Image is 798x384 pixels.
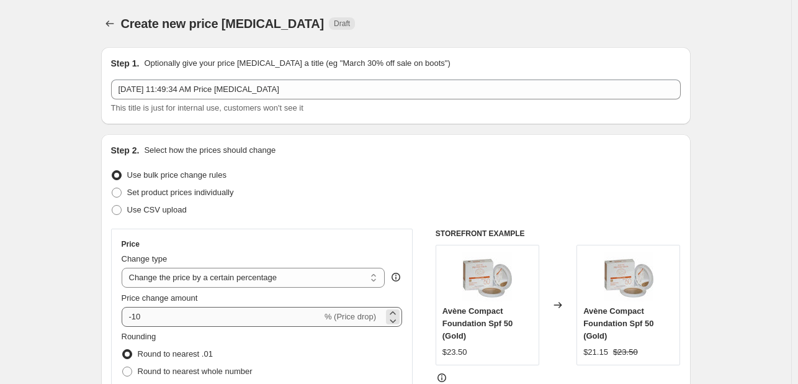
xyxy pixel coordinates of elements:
button: Price change jobs [101,15,119,32]
span: Round to nearest whole number [138,367,253,376]
span: Use bulk price change rules [127,170,226,180]
p: Optionally give your price [MEDICAL_DATA] a title (eg "March 30% off sale on boots") [144,57,450,70]
input: -15 [122,307,322,327]
span: Use CSV upload [127,205,187,214]
span: Rounding [122,332,156,341]
h2: Step 1. [111,57,140,70]
img: avene-compact-doree-spf-50_80x.jpg [604,252,653,301]
h6: STOREFRONT EXAMPLE [436,229,681,239]
span: Avène Compact Foundation Spf 50 (Gold) [442,306,513,341]
div: $21.15 [583,346,608,359]
span: % (Price drop) [325,312,376,321]
span: Change type [122,254,168,263]
h2: Step 2. [111,144,140,157]
span: Draft [334,19,350,29]
p: Select how the prices should change [144,144,276,157]
strike: $23.50 [613,346,638,359]
span: Avène Compact Foundation Spf 50 (Gold) [583,306,653,341]
span: This title is just for internal use, customers won't see it [111,103,303,112]
h3: Price [122,239,140,249]
span: Create new price [MEDICAL_DATA] [121,17,325,30]
span: Set product prices individually [127,188,234,197]
span: Price change amount [122,293,198,303]
div: help [390,271,402,283]
input: 30% off holiday sale [111,80,681,99]
div: $23.50 [442,346,467,359]
img: avene-compact-doree-spf-50_80x.jpg [462,252,512,301]
span: Round to nearest .01 [138,349,213,359]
